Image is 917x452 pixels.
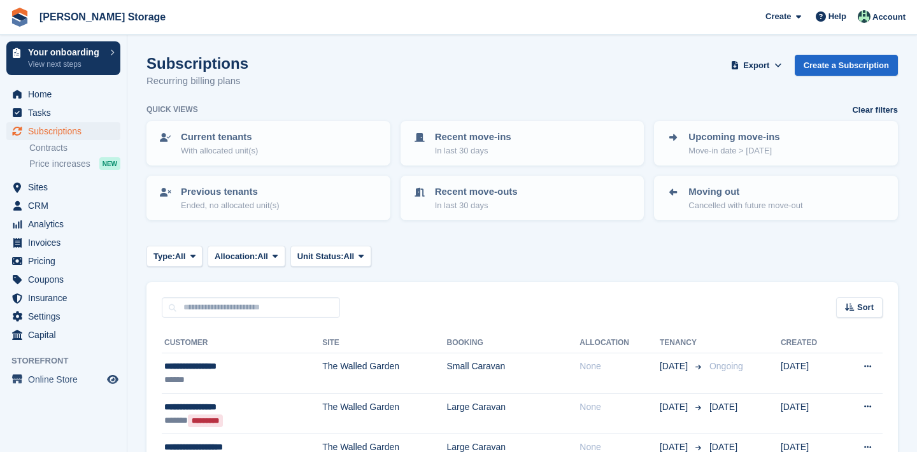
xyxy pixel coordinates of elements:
a: menu [6,289,120,307]
p: Move-in date > [DATE] [688,145,779,157]
p: Recent move-ins [435,130,511,145]
a: menu [6,271,120,288]
img: Nicholas Pain [858,10,871,23]
span: Export [743,59,769,72]
span: CRM [28,197,104,215]
a: Current tenants With allocated unit(s) [148,122,389,164]
a: menu [6,215,120,233]
a: Create a Subscription [795,55,898,76]
button: Type: All [146,246,203,267]
span: Analytics [28,215,104,233]
div: None [579,360,660,373]
span: Storefront [11,355,127,367]
span: Create [765,10,791,23]
td: [DATE] [781,393,839,434]
p: Upcoming move-ins [688,130,779,145]
button: Unit Status: All [290,246,371,267]
p: Current tenants [181,130,258,145]
a: menu [6,85,120,103]
span: Home [28,85,104,103]
a: [PERSON_NAME] Storage [34,6,171,27]
span: [DATE] [660,400,690,414]
span: [DATE] [709,442,737,452]
th: Customer [162,333,322,353]
span: Invoices [28,234,104,251]
button: Allocation: All [208,246,285,267]
a: menu [6,178,120,196]
span: Ongoing [709,361,743,371]
a: menu [6,371,120,388]
span: Account [872,11,906,24]
a: Upcoming move-ins Move-in date > [DATE] [655,122,897,164]
th: Tenancy [660,333,704,353]
td: Large Caravan [446,393,579,434]
a: menu [6,234,120,251]
p: View next steps [28,59,104,70]
span: Sites [28,178,104,196]
td: The Walled Garden [322,393,446,434]
a: menu [6,326,120,344]
span: Insurance [28,289,104,307]
span: [DATE] [709,402,737,412]
p: In last 30 days [435,145,511,157]
p: With allocated unit(s) [181,145,258,157]
a: Recent move-ins In last 30 days [402,122,643,164]
span: Type: [153,250,175,263]
p: Recurring billing plans [146,74,248,88]
a: Recent move-outs In last 30 days [402,177,643,219]
h6: Quick views [146,104,198,115]
a: menu [6,122,120,140]
a: Price increases NEW [29,157,120,171]
td: The Walled Garden [322,353,446,394]
span: Online Store [28,371,104,388]
p: Ended, no allocated unit(s) [181,199,280,212]
td: [DATE] [781,353,839,394]
th: Allocation [579,333,660,353]
span: Allocation: [215,250,257,263]
div: None [579,400,660,414]
th: Site [322,333,446,353]
a: menu [6,104,120,122]
a: Moving out Cancelled with future move-out [655,177,897,219]
th: Booking [446,333,579,353]
span: Subscriptions [28,122,104,140]
a: Previous tenants Ended, no allocated unit(s) [148,177,389,219]
p: Moving out [688,185,802,199]
a: menu [6,197,120,215]
span: All [175,250,186,263]
p: Previous tenants [181,185,280,199]
a: menu [6,252,120,270]
span: Unit Status: [297,250,344,263]
a: Contracts [29,142,120,154]
span: Sort [857,301,874,314]
span: Pricing [28,252,104,270]
a: Preview store [105,372,120,387]
p: In last 30 days [435,199,518,212]
span: All [344,250,355,263]
span: Help [828,10,846,23]
p: Recent move-outs [435,185,518,199]
a: Your onboarding View next steps [6,41,120,75]
a: Clear filters [852,104,898,117]
p: Your onboarding [28,48,104,57]
a: menu [6,307,120,325]
span: Settings [28,307,104,325]
span: Capital [28,326,104,344]
img: stora-icon-8386f47178a22dfd0bd8f6a31ec36ba5ce8667c1dd55bd0f319d3a0aa187defe.svg [10,8,29,27]
span: All [257,250,268,263]
p: Cancelled with future move-out [688,199,802,212]
span: Coupons [28,271,104,288]
td: Small Caravan [446,353,579,394]
h1: Subscriptions [146,55,248,72]
span: Price increases [29,158,90,170]
span: Tasks [28,104,104,122]
th: Created [781,333,839,353]
button: Export [729,55,785,76]
span: [DATE] [660,360,690,373]
div: NEW [99,157,120,170]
